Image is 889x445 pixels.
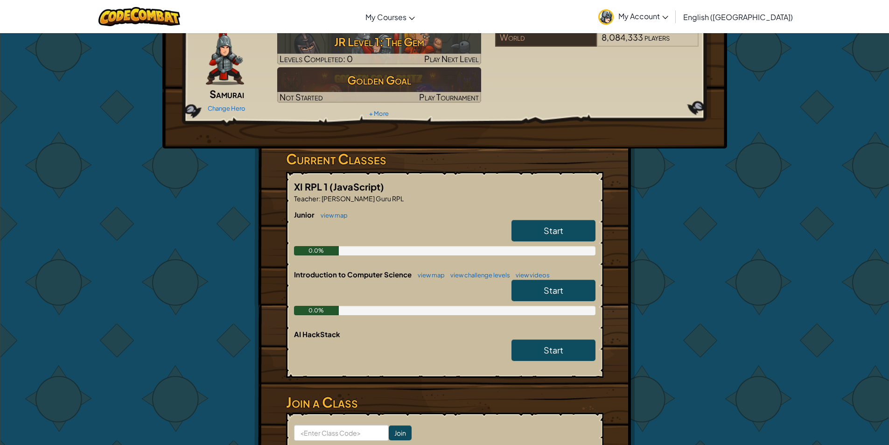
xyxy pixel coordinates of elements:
[277,67,481,103] img: Golden Goal
[319,194,321,203] span: :
[294,270,413,279] span: Introduction to Computer Science
[294,194,319,203] span: Teacher
[618,11,668,21] span: My Account
[208,105,245,112] a: Change Hero
[361,4,420,29] a: My Courses
[294,181,329,192] span: XI RPL 1
[286,148,603,170] h3: Current Classes
[544,345,563,355] span: Start
[365,12,406,22] span: My Courses
[369,110,389,117] a: + More
[316,212,348,219] a: view map
[329,181,384,192] span: (JavaScript)
[286,392,603,413] h3: Join a Class
[294,330,340,339] span: AI HackStack
[321,194,404,203] span: [PERSON_NAME] Guru RPL
[277,67,481,103] a: Golden GoalNot StartedPlay Tournament
[210,87,244,100] span: Samurai
[277,70,481,91] h3: Golden Goal
[277,31,481,52] h3: JR Level 1: The Gem
[544,225,563,236] span: Start
[413,271,445,279] a: view map
[389,425,412,440] input: Join
[294,306,339,315] div: 0.0%
[683,12,793,22] span: English ([GEOGRAPHIC_DATA])
[98,7,180,26] img: CodeCombat logo
[294,246,339,255] div: 0.0%
[206,29,244,85] img: samurai.pose.png
[280,53,353,64] span: Levels Completed: 0
[644,32,670,42] span: players
[511,339,595,361] a: Start
[419,92,479,102] span: Play Tournament
[495,38,699,49] a: World8,084,333players
[598,9,614,25] img: avatar
[544,285,563,296] span: Start
[280,92,323,102] span: Not Started
[424,53,479,64] span: Play Next Level
[294,210,316,219] span: Junior
[495,29,597,47] div: World
[511,271,550,279] a: view videos
[602,32,643,42] span: 8,084,333
[446,271,510,279] a: view challenge levels
[277,29,481,64] a: Play Next Level
[594,2,673,31] a: My Account
[294,425,389,441] input: <Enter Class Code>
[679,4,798,29] a: English ([GEOGRAPHIC_DATA])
